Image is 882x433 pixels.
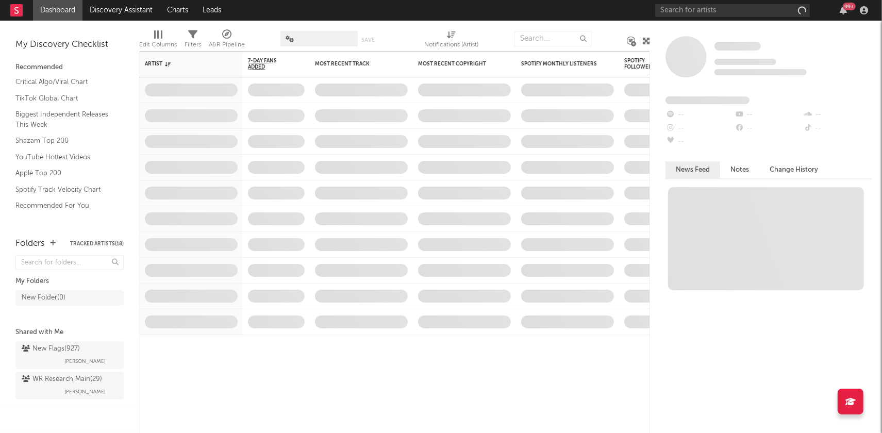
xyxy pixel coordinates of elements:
[843,3,856,10] div: 99 +
[714,69,807,75] span: 0 fans last week
[15,184,113,195] a: Spotify Track Velocity Chart
[665,96,750,104] span: Fans Added by Platform
[15,39,124,51] div: My Discovery Checklist
[22,343,80,355] div: New Flags ( 927 )
[803,122,872,135] div: --
[425,26,479,56] div: Notifications (Artist)
[15,341,124,369] a: New Flags(927)[PERSON_NAME]
[803,108,872,122] div: --
[15,135,113,146] a: Shazam Top 200
[15,200,113,211] a: Recommended For You
[840,6,847,14] button: 99+
[624,58,660,70] div: Spotify Followers
[665,161,720,178] button: News Feed
[665,108,734,122] div: --
[425,39,479,51] div: Notifications (Artist)
[70,241,124,246] button: Tracked Artists(18)
[15,168,113,179] a: Apple Top 200
[185,39,201,51] div: Filters
[15,216,113,238] a: TikTok Videos Assistant / Last 7 Days - Top
[714,42,761,51] span: Some Artist
[734,122,803,135] div: --
[665,122,734,135] div: --
[15,61,124,74] div: Recommended
[64,355,106,368] span: [PERSON_NAME]
[418,61,495,67] div: Most Recent Copyright
[22,373,102,386] div: WR Research Main ( 29 )
[15,238,45,250] div: Folders
[248,58,289,70] span: 7-Day Fans Added
[15,93,113,104] a: TikTok Global Chart
[15,109,113,130] a: Biggest Independent Releases This Week
[315,61,392,67] div: Most Recent Track
[22,292,65,304] div: New Folder ( 0 )
[15,76,113,88] a: Critical Algo/Viral Chart
[720,161,759,178] button: Notes
[655,4,810,17] input: Search for artists
[139,26,177,56] div: Edit Columns
[185,26,201,56] div: Filters
[514,31,592,46] input: Search...
[361,37,375,43] button: Save
[145,61,222,67] div: Artist
[15,275,124,288] div: My Folders
[15,326,124,339] div: Shared with Me
[759,161,828,178] button: Change History
[714,59,776,65] span: Tracking Since: [DATE]
[209,26,245,56] div: A&R Pipeline
[15,290,124,306] a: New Folder(0)
[521,61,598,67] div: Spotify Monthly Listeners
[15,255,124,270] input: Search for folders...
[714,41,761,52] a: Some Artist
[64,386,106,398] span: [PERSON_NAME]
[15,372,124,399] a: WR Research Main(29)[PERSON_NAME]
[665,135,734,148] div: --
[734,108,803,122] div: --
[139,39,177,51] div: Edit Columns
[209,39,245,51] div: A&R Pipeline
[15,152,113,163] a: YouTube Hottest Videos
